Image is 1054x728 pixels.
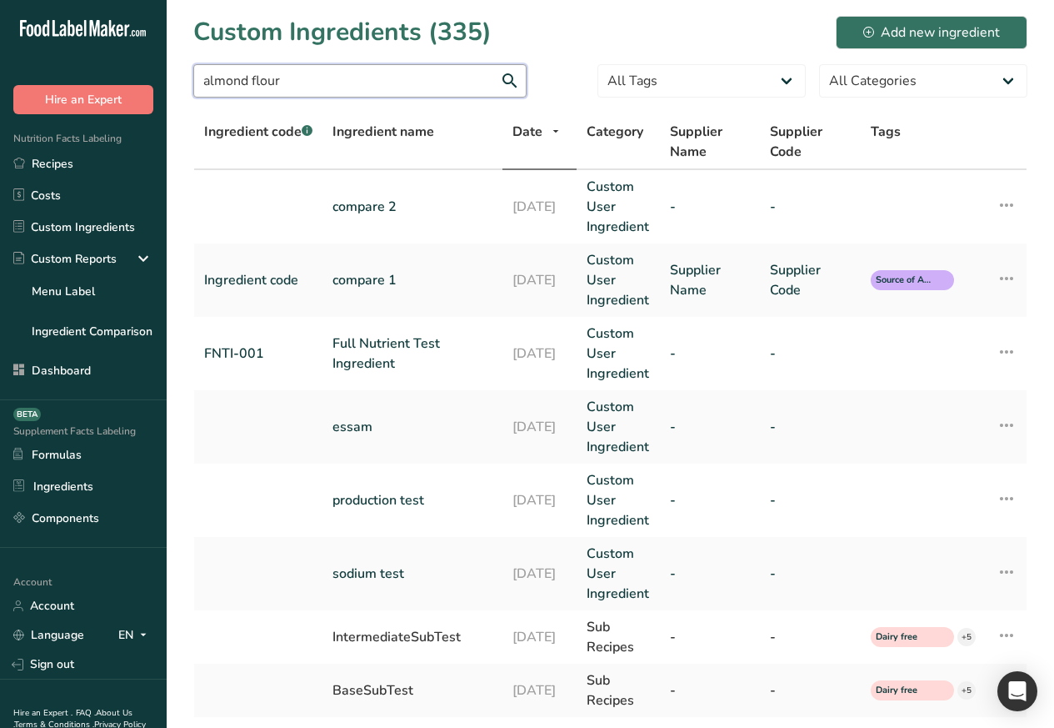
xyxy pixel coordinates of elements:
[670,627,751,647] div: -
[587,397,649,457] a: Custom User Ingredient
[204,123,312,141] span: Ingredient code
[512,627,567,647] div: [DATE]
[997,671,1037,711] div: Open Intercom Messenger
[770,417,851,437] a: -
[863,23,1000,43] div: Add new ingredient
[204,344,312,364] a: FNTI-001
[332,627,492,647] div: IntermediateSubTest
[770,490,851,510] a: -
[193,64,527,98] input: Search for ingredient
[836,16,1027,49] button: Add new ingredient
[512,197,567,217] a: [DATE]
[332,270,492,290] a: compare 1
[332,417,492,437] a: essam
[587,470,649,530] a: Custom User Ingredient
[332,122,434,142] span: Ingredient name
[332,680,492,700] div: BaseSubTest
[876,274,934,288] span: Source of Antioxidants
[13,408,41,421] div: BETA
[76,707,96,719] a: FAQ .
[670,680,751,700] div: -
[512,417,567,437] a: [DATE]
[770,680,851,700] div: -
[770,344,851,364] a: -
[512,680,567,700] div: [DATE]
[13,250,117,268] div: Custom Reports
[332,197,492,217] a: compare 2
[204,270,312,290] a: Ingredient code
[512,344,567,364] a: [DATE]
[512,270,567,290] a: [DATE]
[770,260,851,300] a: Supplier Code
[670,417,751,437] a: -
[670,197,751,217] a: -
[770,627,851,647] div: -
[512,490,567,510] a: [DATE]
[332,564,492,584] a: sodium test
[770,564,851,584] a: -
[332,490,492,510] a: production test
[587,122,643,142] span: Category
[587,250,649,310] a: Custom User Ingredient
[587,177,649,237] a: Custom User Ingredient
[118,625,153,645] div: EN
[587,617,649,657] div: Sub Recipes
[871,122,901,142] span: Tags
[13,620,84,650] a: Language
[587,670,649,710] div: Sub Recipes
[770,122,851,162] span: Supplier Code
[670,490,751,510] a: -
[670,344,751,364] a: -
[670,122,751,162] span: Supplier Name
[13,85,153,114] button: Hire an Expert
[512,564,567,584] a: [DATE]
[512,122,542,142] span: Date
[957,681,976,700] div: +5
[193,13,492,51] h1: Custom Ingredients (335)
[13,707,72,719] a: Hire an Expert .
[670,260,751,300] a: Supplier Name
[957,628,976,646] div: +5
[332,334,492,374] a: Full Nutrient Test Ingredient
[587,324,649,384] a: Custom User Ingredient
[876,630,934,645] span: Dairy free
[770,197,851,217] a: -
[587,544,649,604] a: Custom User Ingredient
[670,564,751,584] a: -
[876,684,934,698] span: Dairy free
